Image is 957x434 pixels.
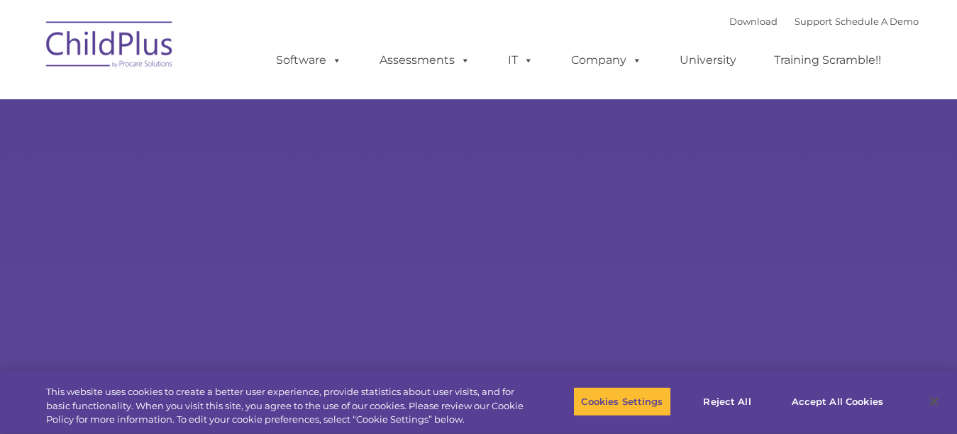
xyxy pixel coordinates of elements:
img: ChildPlus by Procare Solutions [39,11,181,82]
a: Software [262,46,356,74]
a: University [665,46,751,74]
button: Accept All Cookies [784,386,891,416]
font: | [729,16,919,27]
a: Company [557,46,656,74]
button: Cookies Settings [573,386,670,416]
a: Assessments [365,46,485,74]
a: Schedule A Demo [835,16,919,27]
div: This website uses cookies to create a better user experience, provide statistics about user visit... [46,385,526,427]
button: Close [919,386,950,417]
a: Training Scramble!! [760,46,895,74]
a: Support [795,16,832,27]
a: Download [729,16,778,27]
a: IT [494,46,548,74]
button: Reject All [683,386,772,416]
